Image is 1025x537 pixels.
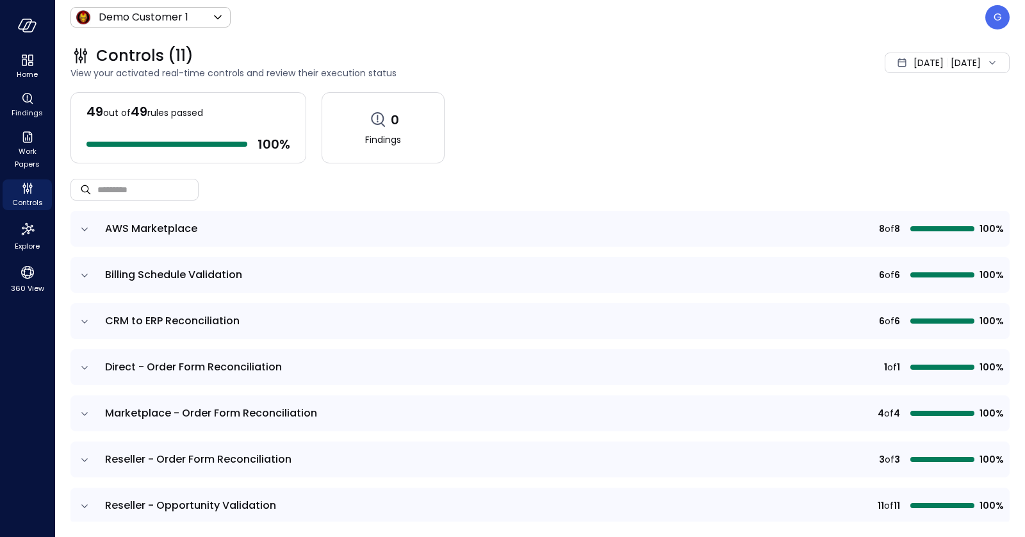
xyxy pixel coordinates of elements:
[894,314,900,328] span: 6
[3,218,52,254] div: Explore
[885,314,894,328] span: of
[105,221,197,236] span: AWS Marketplace
[3,90,52,120] div: Findings
[894,268,900,282] span: 6
[76,10,91,25] img: Icon
[980,499,1002,513] span: 100%
[884,406,894,420] span: of
[884,499,894,513] span: of
[86,103,103,120] span: 49
[105,406,317,420] span: Marketplace - Order Form Reconciliation
[894,499,900,513] span: 11
[78,269,91,282] button: expand row
[8,145,47,170] span: Work Papers
[11,282,44,295] span: 360 View
[884,360,887,374] span: 1
[887,360,897,374] span: of
[78,315,91,328] button: expand row
[78,361,91,374] button: expand row
[147,106,203,119] span: rules passed
[894,406,900,420] span: 4
[78,500,91,513] button: expand row
[391,112,399,128] span: 0
[879,222,885,236] span: 8
[897,360,900,374] span: 1
[105,313,240,328] span: CRM to ERP Reconciliation
[105,267,242,282] span: Billing Schedule Validation
[985,5,1010,29] div: Guy
[96,45,193,66] span: Controls (11)
[99,10,188,25] p: Demo Customer 1
[12,106,43,119] span: Findings
[3,51,52,82] div: Home
[885,268,894,282] span: of
[894,452,900,467] span: 3
[980,222,1002,236] span: 100%
[878,499,884,513] span: 11
[78,454,91,467] button: expand row
[885,452,894,467] span: of
[980,314,1002,328] span: 100%
[17,68,38,81] span: Home
[994,10,1002,25] p: G
[103,106,131,119] span: out of
[879,268,885,282] span: 6
[258,136,290,153] span: 100 %
[894,222,900,236] span: 8
[980,360,1002,374] span: 100%
[914,56,944,70] span: [DATE]
[878,406,884,420] span: 4
[131,103,147,120] span: 49
[105,452,291,467] span: Reseller - Order Form Reconciliation
[12,196,43,209] span: Controls
[879,452,885,467] span: 3
[980,452,1002,467] span: 100%
[78,408,91,420] button: expand row
[980,268,1002,282] span: 100%
[105,498,276,513] span: Reseller - Opportunity Validation
[15,240,40,252] span: Explore
[3,179,52,210] div: Controls
[980,406,1002,420] span: 100%
[78,223,91,236] button: expand row
[879,314,885,328] span: 6
[70,66,696,80] span: View your activated real-time controls and review their execution status
[105,359,282,374] span: Direct - Order Form Reconciliation
[3,261,52,296] div: 360 View
[322,92,445,163] a: 0Findings
[3,128,52,172] div: Work Papers
[365,133,401,147] span: Findings
[885,222,894,236] span: of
